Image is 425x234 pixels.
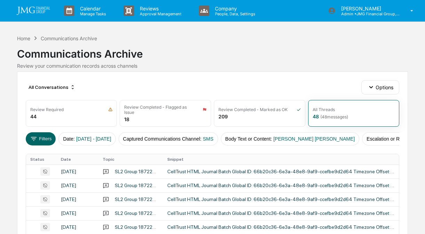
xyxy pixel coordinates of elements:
[361,80,399,94] button: Options
[163,154,399,165] th: Snippet
[57,154,98,165] th: Date
[17,63,408,69] div: Review your communication records across channels
[61,224,94,230] div: [DATE]
[167,169,395,174] div: CellTrust HTML Journal Batch Global ID: 66b20c36-6e3a-48e8-9af9-ccefbe9d2d64 Timezone Offset: (UT...
[167,183,395,188] div: CellTrust HTML Journal Batch Global ID: 66b20c36-6e3a-48e8-9af9-ccefbe9d2d64 Timezone Offset: (UT...
[403,211,422,230] iframe: Open customer support
[221,132,360,145] button: Body Text or Content:[PERSON_NAME] [PERSON_NAME]
[209,11,259,16] p: People, Data, Settings
[119,132,218,145] button: Captured Communications Channel:SMS
[167,224,395,230] div: CellTrust HTML Journal Batch Global ID: 66b20c36-6e3a-48e8-9af9-ccefbe9d2d64 Timezone Offset: (UT...
[273,136,355,142] span: [PERSON_NAME] [PERSON_NAME]
[108,107,113,112] img: icon
[74,11,110,16] p: Manage Tasks
[313,114,348,119] div: 48
[202,107,207,112] img: icon
[134,11,185,16] p: Approval Management
[134,6,185,11] p: Reviews
[203,136,213,142] span: SMS
[320,114,348,119] span: ( 48 messages)
[115,197,159,202] div: SL2 Group 18722738696 375daabc40714fa39889c6ee16dbe6b09952409cc93846d08fa1112666e23afc
[17,42,408,60] div: Communications Archive
[74,6,110,11] p: Calendar
[218,107,288,112] div: Review Completed - Marked as OK
[115,210,159,216] div: SL2 Group 18722738696 275f5ae1eec94b73a3b04f71df96a41e6fc6ece77cd149348dcf481c47ac4d00
[41,35,97,41] div: Communications Archive
[61,197,94,202] div: [DATE]
[313,107,335,112] div: All Threads
[26,132,56,145] button: Filters
[30,114,37,119] div: 44
[115,169,159,174] div: SL2 Group 18722738696 c1df6e887ed0407bae61f147112e3a4ab3d974eada4540b0949549826bccc415
[297,107,301,112] img: icon
[336,6,400,11] p: [PERSON_NAME]
[26,154,57,165] th: Status
[17,35,30,41] div: Home
[218,114,228,119] div: 209
[167,210,395,216] div: CellTrust HTML Journal Batch Global ID: 66b20c36-6e3a-48e8-9af9-ccefbe9d2d64 Timezone Offset: (UT...
[61,183,94,188] div: [DATE]
[336,11,400,16] p: Admin • JMG Financial Group, Ltd.
[209,6,259,11] p: Company
[167,197,395,202] div: CellTrust HTML Journal Batch Global ID: 66b20c36-6e3a-48e8-9af9-ccefbe9d2d64 Timezone Offset: (UT...
[61,169,94,174] div: [DATE]
[76,136,111,142] span: [DATE] - [DATE]
[124,116,129,122] div: 18
[61,210,94,216] div: [DATE]
[115,224,159,230] div: SL2 Group 18722738696 60e1f6541af44734be979e87899cfb258917319d466b4d0eab24069984453cf6
[124,105,194,115] div: Review Completed - Flagged as Issue
[115,183,159,188] div: SL2 Group 18722738696 2d48dd79aaa14d8fb736308a841375b561627b5ac2f34a879f5e8a8c58a3d929
[58,132,115,145] button: Date:[DATE] - [DATE]
[30,107,64,112] div: Review Required
[98,154,163,165] th: Topic
[17,7,50,15] img: logo
[26,82,78,93] div: All Conversations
